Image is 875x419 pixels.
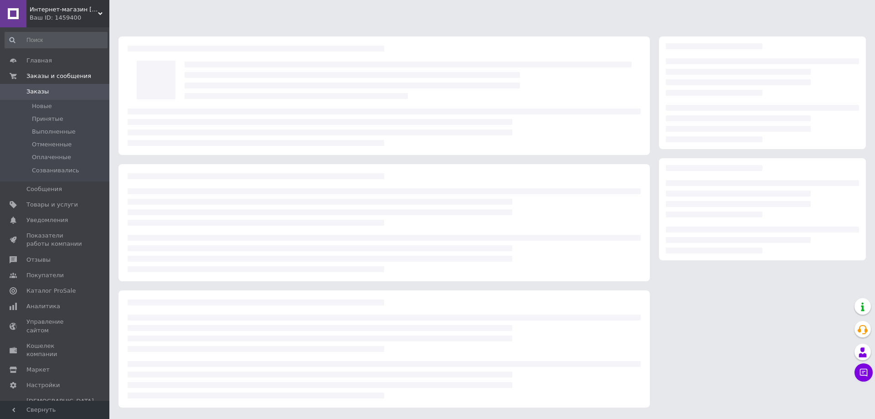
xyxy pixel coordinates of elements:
[26,72,91,80] span: Заказы и сообщения
[5,32,108,48] input: Поиск
[26,342,84,358] span: Кошелек компании
[26,318,84,334] span: Управление сайтом
[32,166,79,175] span: Созванивались
[26,232,84,248] span: Показатели работы компании
[26,88,49,96] span: Заказы
[32,140,72,149] span: Отмененные
[26,381,60,389] span: Настройки
[854,363,873,382] button: Чат с покупателем
[32,115,63,123] span: Принятые
[26,287,76,295] span: Каталог ProSale
[26,256,51,264] span: Отзывы
[26,271,64,279] span: Покупатели
[26,216,68,224] span: Уведомления
[26,302,60,310] span: Аналитика
[26,185,62,193] span: Сообщения
[32,153,71,161] span: Оплаченные
[32,102,52,110] span: Новые
[30,14,109,22] div: Ваш ID: 1459400
[26,366,50,374] span: Маркет
[32,128,76,136] span: Выполненные
[26,201,78,209] span: Товары и услуги
[26,57,52,65] span: Главная
[30,5,98,14] span: Интернет-магазин Паула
